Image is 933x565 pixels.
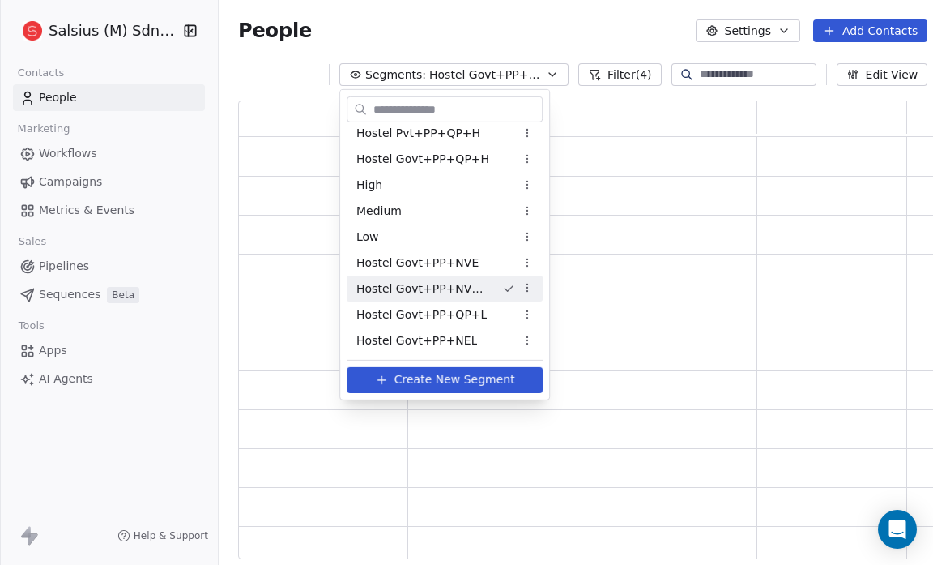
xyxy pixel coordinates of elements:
[356,202,402,219] span: Medium
[356,124,480,141] span: Hostel Pvt+PP+QP+H
[356,228,379,245] span: Low
[356,332,477,349] span: Hostel Govt+PP+NEL
[347,367,543,393] button: Create New Segment
[356,150,489,167] span: Hostel Govt+PP+QP+H
[356,254,479,271] span: Hostel Govt+PP+NVE
[356,280,489,297] span: Hostel Govt+PP+NVE+M
[356,306,487,323] span: Hostel Govt+PP+QP+L
[356,176,382,193] span: High
[394,371,515,388] span: Create New Segment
